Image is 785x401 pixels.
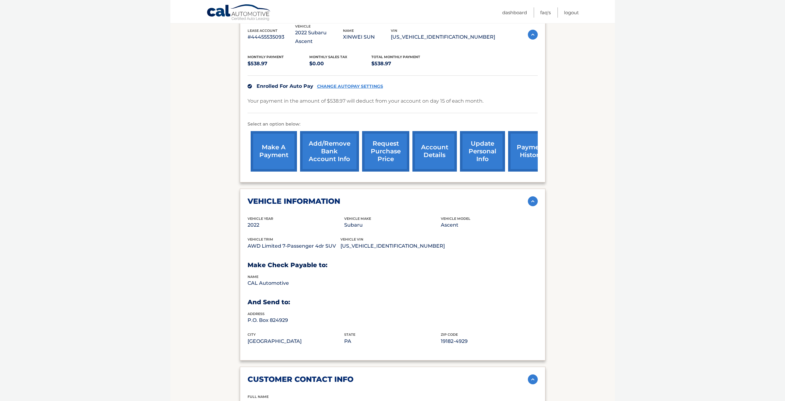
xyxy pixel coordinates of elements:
[441,332,458,337] span: zip code
[207,4,271,22] a: Cal Automotive
[248,237,273,241] span: vehicle trim
[371,59,433,68] p: $538.97
[251,131,297,172] a: make a payment
[344,221,441,229] p: Subaru
[248,216,273,221] span: vehicle Year
[248,28,278,33] span: lease account
[441,216,470,221] span: vehicle model
[248,55,284,59] span: Monthly Payment
[248,84,252,88] img: check.svg
[528,374,538,384] img: accordion-active.svg
[248,59,310,68] p: $538.97
[248,275,258,279] span: name
[502,7,527,18] a: Dashboard
[317,84,383,89] a: CHANGE AUTOPAY SETTINGS
[248,395,269,399] span: full name
[371,55,420,59] span: Total Monthly Payment
[528,196,538,206] img: accordion-active.svg
[309,59,371,68] p: $0.00
[248,337,344,346] p: [GEOGRAPHIC_DATA]
[248,261,538,269] h3: Make Check Payable to:
[248,221,344,229] p: 2022
[564,7,579,18] a: Logout
[248,197,340,206] h2: vehicle information
[248,97,483,105] p: Your payment in the amount of $538.97 will deduct from your account on day 15 of each month.
[248,332,256,337] span: city
[248,316,344,325] p: P.O. Box 824929
[391,33,495,41] p: [US_VEHICLE_IDENTIFICATION_NUMBER]
[441,337,537,346] p: 19182-4929
[362,131,409,172] a: request purchase price
[248,279,344,288] p: CAL Automotive
[508,131,554,172] a: payment history
[309,55,347,59] span: Monthly sales Tax
[540,7,551,18] a: FAQ's
[412,131,457,172] a: account details
[300,131,359,172] a: Add/Remove bank account info
[248,298,538,306] h3: And Send to:
[460,131,505,172] a: update personal info
[343,28,354,33] span: name
[528,30,538,40] img: accordion-active.svg
[340,242,445,250] p: [US_VEHICLE_IDENTIFICATION_NUMBER]
[343,33,391,41] p: XINWEI SUN
[344,216,371,221] span: vehicle make
[248,33,295,41] p: #44455535093
[248,312,265,316] span: address
[344,337,441,346] p: PA
[441,221,537,229] p: Ascent
[295,24,311,28] span: vehicle
[257,83,313,89] span: Enrolled For Auto Pay
[248,242,340,250] p: AWD Limited 7-Passenger 4dr SUV
[248,375,353,384] h2: customer contact info
[295,28,343,46] p: 2022 Subaru Ascent
[391,28,397,33] span: vin
[340,237,363,241] span: vehicle vin
[344,332,355,337] span: state
[248,121,538,128] p: Select an option below:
